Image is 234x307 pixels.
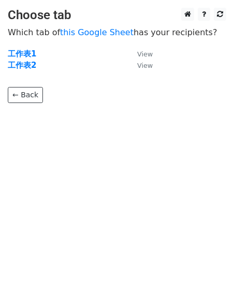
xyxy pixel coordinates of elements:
[127,61,153,70] a: View
[8,87,43,103] a: ← Back
[127,49,153,59] a: View
[137,50,153,58] small: View
[8,27,226,38] p: Which tab of has your recipients?
[137,62,153,69] small: View
[8,49,36,59] a: 工作表1
[8,61,36,70] a: 工作表2
[60,27,134,37] a: this Google Sheet
[8,8,226,23] h3: Choose tab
